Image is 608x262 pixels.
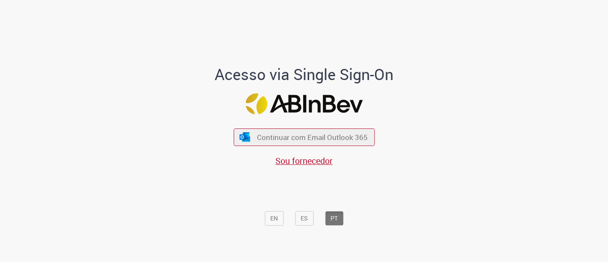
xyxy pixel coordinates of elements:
[325,211,343,226] button: PT
[275,155,333,167] a: Sou fornecedor
[233,128,375,146] button: ícone Azure/Microsoft 360 Continuar com Email Outlook 365
[245,93,363,114] img: Logo ABInBev
[257,132,368,142] span: Continuar com Email Outlook 365
[265,211,283,226] button: EN
[295,211,313,226] button: ES
[186,66,423,83] h1: Acesso via Single Sign-On
[239,132,251,141] img: ícone Azure/Microsoft 360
